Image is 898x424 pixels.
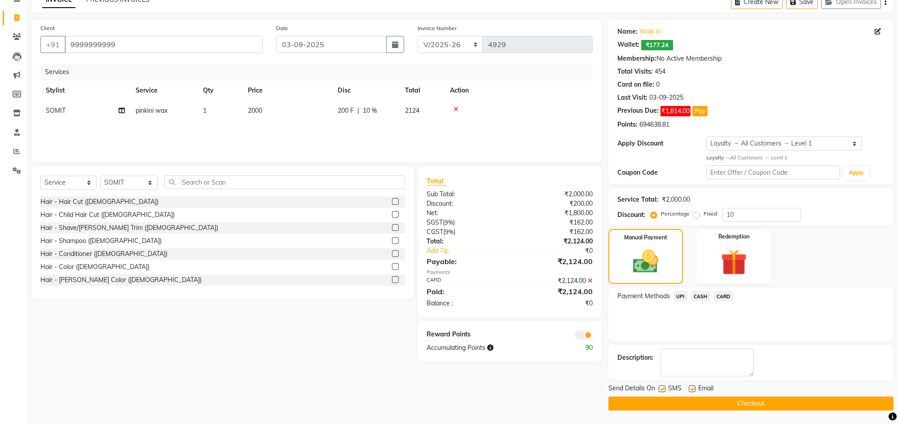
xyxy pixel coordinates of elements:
button: Apply [844,166,869,180]
div: ( ) [420,227,510,237]
span: SMS [668,384,682,395]
div: ₹2,124.00 [510,237,599,246]
div: Discount: [617,210,645,220]
a: Walk In [639,27,661,36]
div: No Active Membership [617,54,885,63]
label: Invoice Number [418,24,457,32]
div: ₹1,800.00 [510,208,599,218]
span: ₹177.24 [641,40,673,50]
span: Payment Methods [617,291,670,301]
div: 694638.81 [639,120,669,129]
img: _cash.svg [625,247,666,276]
div: Payments [427,269,593,276]
span: Send Details On [608,384,655,395]
div: ₹162.00 [510,227,599,237]
div: Previous Due: [617,106,659,116]
div: Points: [617,120,638,129]
label: Percentage [661,210,690,218]
div: Paid: [420,286,510,297]
div: 454 [655,67,665,76]
label: Date [276,24,288,32]
span: 1 [203,106,207,115]
div: Reward Points [420,330,510,340]
span: ₹1,814.00 [660,106,691,116]
div: Payable: [420,256,510,267]
button: Pay [692,106,708,116]
div: Wallet: [617,40,639,50]
label: Redemption [718,233,749,241]
input: Search by Name/Mobile/Email/Code [65,36,263,53]
div: ₹200.00 [510,199,599,208]
div: Membership: [617,54,656,63]
div: Hair - Shampoo ([DEMOGRAPHIC_DATA]) [40,236,162,246]
th: Action [445,80,593,101]
th: Stylist [40,80,130,101]
div: Hair - Shave/[PERSON_NAME] Trim ([DEMOGRAPHIC_DATA]) [40,223,218,233]
span: 10 % [363,106,377,115]
span: 9% [445,228,453,235]
div: Hair - Color ([DEMOGRAPHIC_DATA]) [40,262,150,272]
div: ₹2,124.00 [510,256,599,267]
div: Hair - Conditioner ([DEMOGRAPHIC_DATA]) [40,249,167,259]
label: Manual Payment [624,234,667,242]
span: | [357,106,359,115]
div: 03-09-2025 [649,93,683,102]
th: Qty [198,80,242,101]
th: Disc [332,80,400,101]
div: Hair - Hair Cut ([DEMOGRAPHIC_DATA]) [40,197,158,207]
th: Service [130,80,198,101]
div: Apply Discount [617,139,706,148]
strong: Loyalty → [706,155,730,161]
label: Client [40,24,55,32]
div: Services [41,64,599,80]
span: 2124 [405,106,419,115]
span: 200 F [338,106,354,115]
div: ( ) [420,218,510,227]
span: SOMIT [46,106,66,115]
div: ₹2,124.00 [510,286,599,297]
div: Description: [617,353,653,362]
input: Search or Scan [164,175,405,189]
div: ₹0 [524,246,599,256]
div: CARD [420,276,510,286]
div: Service Total: [617,195,658,204]
div: Total Visits: [617,67,653,76]
span: CGST [427,228,443,236]
th: Price [242,80,332,101]
button: +91 [40,36,66,53]
div: Balance : [420,299,510,308]
div: Name: [617,27,638,36]
span: CARD [714,291,733,301]
label: Fixed [704,210,717,218]
th: Total [400,80,445,101]
span: Email [698,384,713,395]
div: Net: [420,208,510,218]
div: Hair - Child Hair Cut ([DEMOGRAPHIC_DATA]) [40,210,175,220]
div: Total: [420,237,510,246]
div: Discount: [420,199,510,208]
div: ₹2,000.00 [510,190,599,199]
div: Last Visit: [617,93,647,102]
button: Checkout [608,397,894,411]
div: Card on file: [617,80,654,89]
div: Coupon Code [617,168,706,177]
div: ₹0 [510,299,599,308]
a: Add Tip [420,246,525,256]
div: 90 [555,343,599,353]
span: UPI [673,291,687,301]
span: 2000 [248,106,262,115]
div: All Customers → Level 1 [706,154,885,162]
span: Total [427,176,447,185]
div: Sub Total: [420,190,510,199]
div: Accumulating Points [420,343,555,353]
span: pinkini wax [136,106,167,115]
img: _gift.svg [713,246,755,278]
span: SGST [427,218,443,226]
div: 0 [656,80,660,89]
div: Hair - [PERSON_NAME] Color ([DEMOGRAPHIC_DATA]) [40,275,202,285]
div: ₹2,124.00 [510,276,599,286]
div: ₹2,000.00 [662,195,690,204]
span: 9% [445,219,453,226]
input: Enter Offer / Coupon Code [706,165,840,179]
div: ₹162.00 [510,218,599,227]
